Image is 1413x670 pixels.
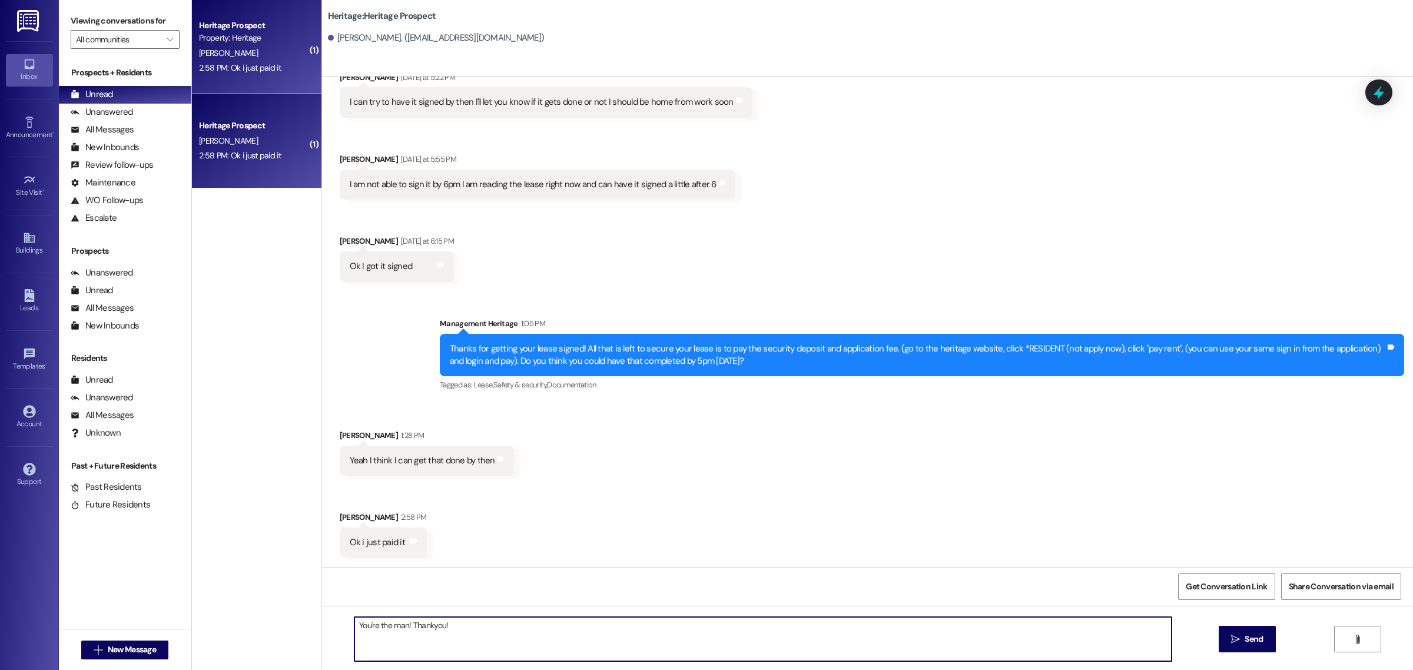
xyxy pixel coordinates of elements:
[59,352,191,364] div: Residents
[199,48,258,58] span: [PERSON_NAME]
[398,511,426,523] div: 2:58 PM
[71,392,133,404] div: Unanswered
[350,178,717,191] div: I am not able to sign it by 6pm I am reading the lease right now and can have it signed a little ...
[167,35,173,44] i: 
[71,481,142,493] div: Past Residents
[71,159,153,171] div: Review follow-ups
[1186,581,1267,593] span: Get Conversation Link
[59,67,191,79] div: Prospects + Residents
[1281,573,1401,600] button: Share Conversation via email
[493,380,547,390] span: Safety & security ,
[94,645,102,655] i: 
[340,511,427,528] div: [PERSON_NAME]
[71,267,133,279] div: Unanswered
[71,302,134,314] div: All Messages
[108,644,156,656] span: New Message
[340,429,514,446] div: [PERSON_NAME]
[328,32,545,44] div: [PERSON_NAME]. ([EMAIL_ADDRESS][DOMAIN_NAME])
[1289,581,1394,593] span: Share Conversation via email
[6,54,53,86] a: Inbox
[398,71,455,84] div: [DATE] at 5:22 PM
[59,460,191,472] div: Past + Future Residents
[1231,635,1240,644] i: 
[71,194,143,207] div: WO Follow-ups
[199,62,281,73] div: 2:58 PM: Ok i just paid it
[76,30,161,49] input: All communities
[71,12,180,30] label: Viewing conversations for
[350,536,405,549] div: Ok i just paid it
[199,135,258,146] span: [PERSON_NAME]
[6,344,53,376] a: Templates •
[6,228,53,260] a: Buildings
[45,360,47,369] span: •
[199,150,281,161] div: 2:58 PM: Ok i just paid it
[474,380,493,390] span: Lease ,
[71,141,139,154] div: New Inbounds
[340,235,455,251] div: [PERSON_NAME]
[440,317,1404,334] div: Management Heritage
[398,153,456,165] div: [DATE] at 5:55 PM
[71,320,139,332] div: New Inbounds
[71,88,113,101] div: Unread
[71,374,113,386] div: Unread
[6,402,53,433] a: Account
[547,380,596,390] span: Documentation
[518,317,545,330] div: 1:05 PM
[17,10,41,32] img: ResiDesk Logo
[59,245,191,257] div: Prospects
[398,429,424,442] div: 1:28 PM
[52,129,54,137] span: •
[340,153,735,170] div: [PERSON_NAME]
[71,284,113,297] div: Unread
[354,617,1172,661] textarea: You're the man! Thankyou!
[398,235,454,247] div: [DATE] at 6:15 PM
[1178,573,1275,600] button: Get Conversation Link
[440,376,1404,393] div: Tagged as:
[6,170,53,202] a: Site Visit •
[199,19,308,32] div: Heritage Prospect
[71,499,150,511] div: Future Residents
[6,459,53,491] a: Support
[71,177,135,189] div: Maintenance
[199,120,308,132] div: Heritage Prospect
[350,260,413,273] div: Ok I got it signed
[199,32,308,44] div: Property: Heritage
[1219,626,1276,652] button: Send
[350,96,734,108] div: I can try to have it signed by then I'll let you know if it gets done or not I should be home fro...
[1353,635,1362,644] i: 
[71,106,133,118] div: Unanswered
[71,427,121,439] div: Unknown
[350,455,495,467] div: Yeah I think I can get that done by then
[328,10,436,22] b: Heritage: Heritage Prospect
[71,409,134,422] div: All Messages
[42,187,44,195] span: •
[81,641,168,659] button: New Message
[6,286,53,317] a: Leads
[340,71,752,88] div: [PERSON_NAME]
[1245,633,1263,645] span: Send
[71,124,134,136] div: All Messages
[450,343,1385,368] div: Thanks for getting your lease signed! All that is left to secure your lease is to pay the securit...
[71,212,117,224] div: Escalate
